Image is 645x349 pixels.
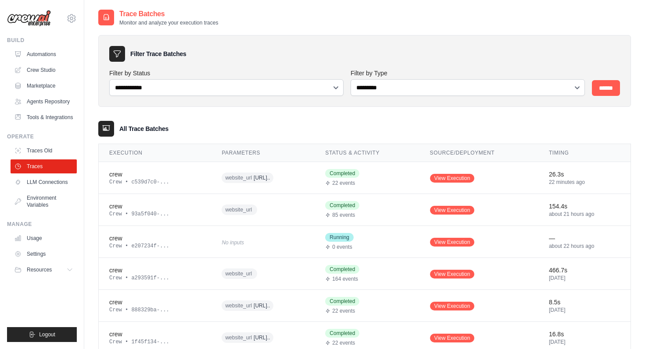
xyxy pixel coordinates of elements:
[225,270,252,277] span: website_url
[549,275,620,282] div: [DATE]
[109,243,201,250] div: Crew • e207234f-...
[39,331,55,338] span: Logout
[99,290,631,322] tr: View details for crew execution
[222,267,304,281] div: website_url:
[109,330,201,338] div: crew
[109,338,201,345] div: Crew • 1f45f134-...
[225,302,252,309] span: website_url
[325,201,359,210] span: Completed
[222,203,304,217] div: website_url:
[119,19,218,26] p: Monitor and analyze your execution traces
[109,275,201,282] div: Crew • a293591f-...
[549,234,620,243] div: —
[225,206,252,213] span: website_url
[11,47,77,61] a: Automations
[99,226,631,258] tr: View details for crew execution
[109,234,201,243] div: crew
[332,180,355,187] span: 22 events
[254,302,270,309] span: [URL]..
[99,162,631,194] tr: View details for crew execution
[109,202,201,211] div: crew
[109,298,201,307] div: crew
[549,179,620,186] div: 22 minutes ago
[419,144,538,162] th: Source/Deployment
[549,330,620,338] div: 16.8s
[430,206,475,215] a: View Execution
[549,307,620,314] div: [DATE]
[222,299,304,313] div: website_url: https://www.vesselfinder.com/ports/NGLKK002
[325,169,359,178] span: Completed
[109,179,201,186] div: Crew • c539d7c0-...
[11,263,77,277] button: Resources
[225,334,252,341] span: website_url
[315,144,419,162] th: Status & Activity
[332,339,355,346] span: 22 events
[332,243,352,250] span: 0 events
[7,221,77,228] div: Manage
[332,307,355,314] span: 22 events
[225,174,252,181] span: website_url
[430,174,475,183] a: View Execution
[549,243,620,250] div: about 22 hours ago
[549,211,620,218] div: about 21 hours ago
[99,194,631,226] tr: View details for crew execution
[11,247,77,261] a: Settings
[325,297,359,306] span: Completed
[7,327,77,342] button: Logout
[549,298,620,307] div: 8.5s
[254,334,270,341] span: [URL]..
[211,144,315,162] th: Parameters
[11,79,77,93] a: Marketplace
[430,334,475,342] a: View Execution
[11,159,77,173] a: Traces
[11,144,77,158] a: Traces Old
[549,202,620,211] div: 154.4s
[332,212,355,219] span: 85 events
[11,231,77,245] a: Usage
[549,266,620,275] div: 466.7s
[99,258,631,290] tr: View details for crew execution
[549,170,620,179] div: 26.3s
[109,266,201,275] div: crew
[430,302,475,310] a: View Execution
[430,238,475,247] a: View Execution
[109,211,201,218] div: Crew • 93a5f040-...
[11,95,77,109] a: Agents Repository
[27,266,52,273] span: Resources
[11,63,77,77] a: Crew Studio
[11,191,77,212] a: Environment Variables
[222,236,304,248] div: No inputs
[325,265,359,274] span: Completed
[109,307,201,314] div: Crew • 888329ba-...
[254,174,270,181] span: [URL]..
[119,124,168,133] h3: All Trace Batches
[11,175,77,189] a: LLM Connections
[7,37,77,44] div: Build
[7,10,51,27] img: Logo
[549,338,620,345] div: [DATE]
[109,170,201,179] div: crew
[325,329,359,338] span: Completed
[325,233,354,242] span: Running
[11,110,77,124] a: Tools & Integrations
[7,133,77,140] div: Operate
[222,331,304,345] div: website_url: https://www.vesselfinder.com/ports/NGLKK002
[332,275,358,282] span: 164 events
[351,69,585,78] label: Filter by Type
[130,49,186,58] h3: Filter Trace Batches
[99,144,211,162] th: Execution
[222,240,244,246] span: No inputs
[538,144,631,162] th: Timing
[109,69,344,78] label: Filter by Status
[430,270,475,278] a: View Execution
[119,9,218,19] h2: Trace Batches
[222,171,304,185] div: website_url: https://www.vesselfinder.com/ports/NGLKK002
